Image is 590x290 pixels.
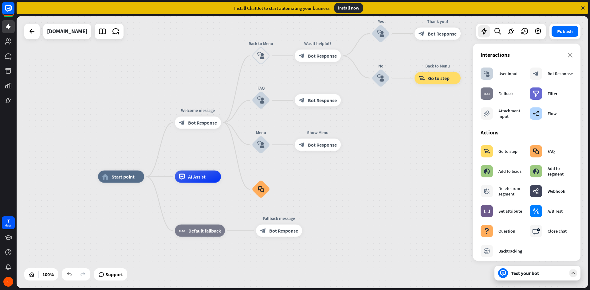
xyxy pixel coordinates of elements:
i: block_fallback [484,91,490,97]
div: Interactions [481,51,573,58]
div: Fallback message [251,215,307,222]
i: block_question [484,228,490,234]
i: block_user_input [377,30,384,37]
i: block_set_attribute [484,208,490,214]
div: A/B Test [548,208,563,214]
i: block_ab_testing [533,208,539,214]
div: Back to Menu [242,41,279,47]
div: Thank you! [410,18,465,24]
i: block_bot_response [299,142,305,148]
i: block_faq [533,148,539,154]
div: Filter [548,91,557,96]
i: block_user_input [257,97,265,104]
div: Show Menu [290,130,345,136]
i: close [568,53,573,58]
i: block_bot_response [533,71,539,77]
div: Go to step [498,149,517,154]
i: block_bot_response [179,119,185,126]
i: home_2 [102,174,108,180]
div: User Input [498,71,518,76]
div: Actions [481,129,573,136]
i: block_user_input [377,74,384,82]
div: Was it helpful? [290,41,345,47]
i: block_goto [419,75,425,81]
i: webhooks [533,188,539,194]
span: Default fallback [188,228,221,234]
span: Go to step [428,75,450,81]
i: block_bot_response [299,97,305,103]
i: block_backtracking [484,248,490,254]
span: Bot Response [428,30,457,37]
div: Question [498,228,515,234]
i: block_bot_response [419,30,425,37]
i: block_bot_response [299,53,305,59]
div: FAQ [242,85,279,91]
div: Flow [548,111,557,116]
div: 100% [41,269,56,279]
div: Attachment input [498,108,524,119]
a: 7 days [2,216,15,229]
div: Add to leads [498,168,521,174]
div: Add to segment [548,166,573,177]
div: 7 [7,218,10,223]
div: days [5,223,11,228]
i: block_goto [484,148,490,154]
div: FAQ [548,149,555,154]
div: Install ChatBot to start automating your business [234,5,329,11]
i: block_user_input [484,71,490,77]
i: block_fallback [179,228,185,234]
i: block_add_to_segment [533,168,539,174]
span: AI Assist [188,174,206,180]
i: block_faq [258,186,264,193]
button: Open LiveChat chat widget [5,2,23,21]
span: Start point [112,174,135,180]
i: block_attachment [484,110,490,117]
div: omnitec.global [47,24,87,39]
div: Test your bot [511,270,566,276]
div: Delete from segment [498,186,524,197]
span: Bot Response [269,228,298,234]
span: Bot Response [188,119,217,126]
div: Yes [362,18,399,24]
div: Welcome message [170,107,226,113]
span: Bot Response [308,53,337,59]
div: Install now [334,3,363,13]
i: block_add_to_segment [484,168,490,174]
i: filter [533,91,539,97]
div: Backtracking [498,248,522,254]
i: builder_tree [533,110,539,117]
div: No [362,63,399,69]
span: Bot Response [308,142,337,148]
span: Bot Response [308,97,337,103]
div: Webhook [548,188,565,194]
div: Back to Menu [410,63,465,69]
i: block_close_chat [532,228,540,234]
span: Support [105,269,123,279]
i: block_user_input [257,141,265,149]
div: Menu [242,130,279,136]
i: block_bot_response [260,228,266,234]
div: Set attribute [498,208,522,214]
i: block_user_input [257,52,265,60]
div: Fallback [498,91,513,96]
div: Close chat [548,228,567,234]
button: Publish [552,26,578,37]
i: block_delete_from_segment [484,188,490,194]
div: Bot Response [548,71,573,76]
div: S [3,277,13,287]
